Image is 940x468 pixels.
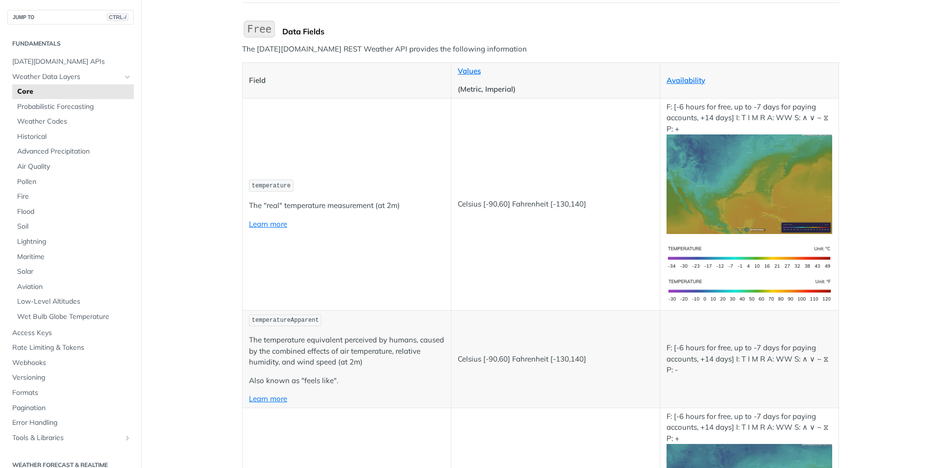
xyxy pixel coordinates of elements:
[12,343,131,353] span: Rate Limiting & Tokens
[17,297,131,307] span: Low-Level Altitudes
[458,84,653,95] p: (Metric, Imperial)
[249,75,445,86] p: Field
[282,26,839,36] div: Data Fields
[7,370,134,385] a: Versioning
[12,159,134,174] a: Air Quality
[12,373,131,383] span: Versioning
[17,282,131,292] span: Aviation
[12,328,131,338] span: Access Keys
[12,433,121,443] span: Tools & Libraries
[12,130,134,144] a: Historical
[12,234,134,249] a: Lightning
[12,189,134,204] a: Fire
[17,177,131,187] span: Pollen
[17,117,131,127] span: Weather Codes
[12,72,121,82] span: Weather Data Layers
[17,312,131,322] span: Wet Bulb Globe Temperature
[12,310,134,324] a: Wet Bulb Globe Temperature
[667,285,832,294] span: Expand image
[12,100,134,114] a: Probabilistic Forecasting
[7,39,134,48] h2: Fundamentals
[7,340,134,355] a: Rate Limiting & Tokens
[12,57,131,67] span: [DATE][DOMAIN_NAME] APIs
[7,70,134,84] a: Weather Data LayersHide subpages for Weather Data Layers
[124,434,131,442] button: Show subpages for Tools & Libraries
[7,10,134,25] button: JUMP TOCTRL-/
[249,394,287,403] a: Learn more
[12,280,134,294] a: Aviation
[12,175,134,189] a: Pollen
[17,222,131,232] span: Soil
[12,358,131,368] span: Webhooks
[458,354,653,365] p: Celsius [-90,60] Fahrenheit [-130,140]
[249,335,445,368] p: The temperature equivalent perceived by humans, caused by the combined effects of air temperature...
[249,219,287,229] a: Learn more
[667,179,832,188] span: Expand image
[7,386,134,400] a: Formats
[249,200,445,211] p: The "real" temperature measurement (at 2m)
[17,267,131,277] span: Solar
[249,375,445,387] p: Also known as "feels like".
[17,87,131,97] span: Core
[17,147,131,156] span: Advanced Precipitation
[17,132,131,142] span: Historical
[17,102,131,112] span: Probabilistic Forecasting
[242,44,839,55] p: The [DATE][DOMAIN_NAME] REST Weather API provides the following information
[12,418,131,428] span: Error Handling
[17,207,131,217] span: Flood
[107,13,128,21] span: CTRL-/
[17,192,131,202] span: Fire
[124,73,131,81] button: Hide subpages for Weather Data Layers
[7,401,134,416] a: Pagination
[12,294,134,309] a: Low-Level Altitudes
[12,144,134,159] a: Advanced Precipitation
[17,162,131,172] span: Air Quality
[17,252,131,262] span: Maritime
[458,199,653,210] p: Celsius [-90,60] Fahrenheit [-130,140]
[667,76,705,85] a: Availability
[458,66,481,76] a: Values
[252,317,319,324] span: temperatureApparent
[7,431,134,445] a: Tools & LibrariesShow subpages for Tools & Libraries
[7,326,134,340] a: Access Keys
[17,237,131,247] span: Lightning
[12,403,131,413] span: Pagination
[667,102,832,234] p: F: [-6 hours for free, up to -7 days for paying accounts, +14 days] I: T I M R A: WW S: ∧ ∨ ~ ⧖ P: +
[12,388,131,398] span: Formats
[7,54,134,69] a: [DATE][DOMAIN_NAME] APIs
[252,182,291,189] span: temperature
[7,356,134,370] a: Webhooks
[12,84,134,99] a: Core
[12,205,134,219] a: Flood
[12,219,134,234] a: Soil
[12,250,134,264] a: Maritime
[12,114,134,129] a: Weather Codes
[667,252,832,261] span: Expand image
[12,264,134,279] a: Solar
[7,416,134,430] a: Error Handling
[667,342,832,376] p: F: [-6 hours for free, up to -7 days for paying accounts, +14 days] I: T I M R A: WW S: ∧ ∨ ~ ⧖ P: -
